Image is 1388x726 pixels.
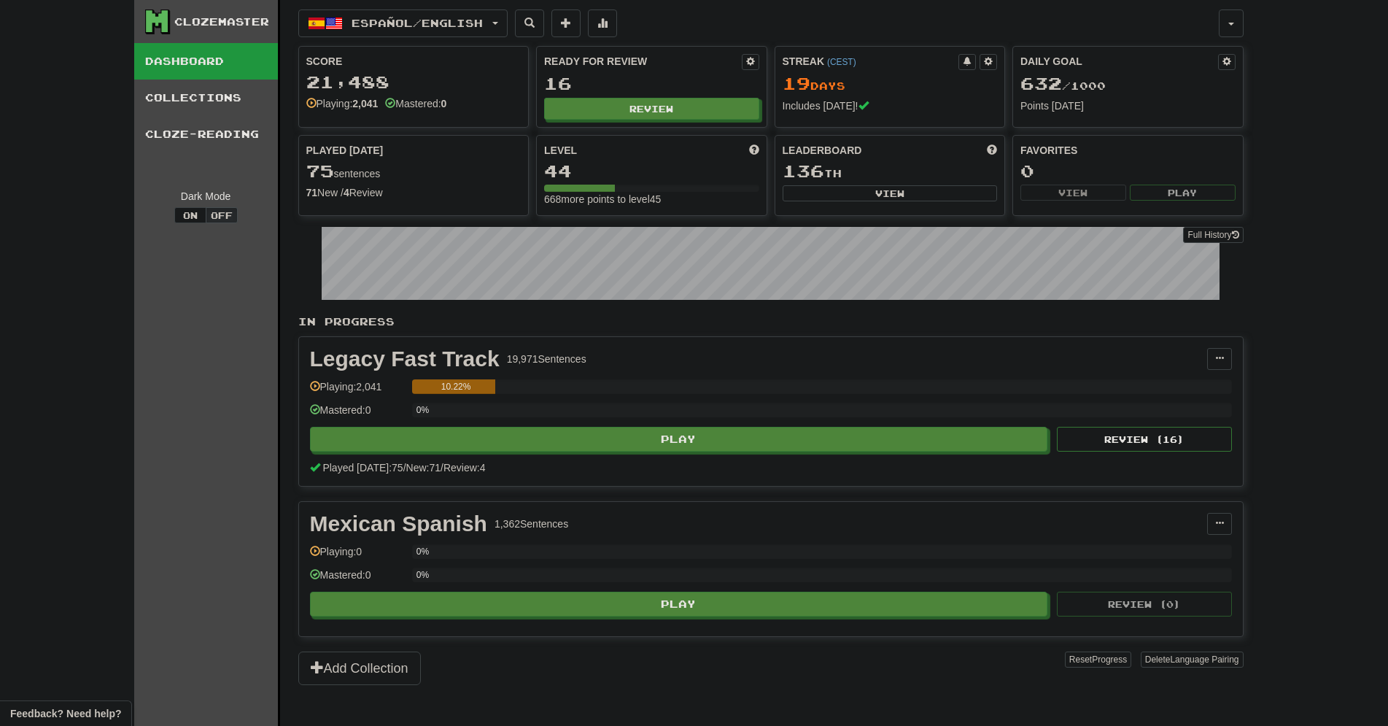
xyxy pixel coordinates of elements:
[783,162,998,181] div: th
[1183,227,1243,243] a: Full History
[206,207,238,223] button: Off
[441,462,443,474] span: /
[1020,73,1062,93] span: 632
[1020,162,1236,180] div: 0
[310,348,500,370] div: Legacy Fast Track
[298,652,421,685] button: Add Collection
[306,185,522,200] div: New / Review
[1020,99,1236,113] div: Points [DATE]
[783,185,998,201] button: View
[322,462,403,474] span: Played [DATE]: 75
[544,162,759,180] div: 44
[298,314,1244,329] p: In Progress
[310,544,405,568] div: Playing: 0
[134,80,278,116] a: Collections
[306,162,522,181] div: sentences
[783,161,824,181] span: 136
[1057,427,1232,452] button: Review (16)
[783,99,998,113] div: Includes [DATE]!
[783,73,810,93] span: 19
[352,17,483,29] span: Español / English
[352,98,378,109] strong: 2,041
[306,54,522,69] div: Score
[1141,652,1244,668] button: DeleteLanguage Pairing
[403,462,406,474] span: /
[544,54,742,69] div: Ready for Review
[306,187,318,198] strong: 71
[310,427,1048,452] button: Play
[310,592,1048,617] button: Play
[1065,652,1131,668] button: ResetProgress
[495,517,568,531] div: 1,362 Sentences
[344,187,349,198] strong: 4
[406,462,441,474] span: New: 71
[416,379,496,394] div: 10.22%
[310,379,405,403] div: Playing: 2,041
[306,161,334,181] span: 75
[1130,185,1236,201] button: Play
[544,98,759,120] button: Review
[827,57,856,67] a: (CEST)
[1092,654,1127,665] span: Progress
[310,513,487,535] div: Mexican Spanish
[987,143,997,158] span: This week in points, UTC
[174,15,269,29] div: Clozemaster
[306,73,522,91] div: 21,488
[298,9,508,37] button: Español/English
[310,568,405,592] div: Mastered: 0
[551,9,581,37] button: Add sentence to collection
[749,143,759,158] span: Score more points to level up
[544,74,759,93] div: 16
[10,706,121,721] span: Open feedback widget
[1020,185,1126,201] button: View
[306,96,379,111] div: Playing:
[174,207,206,223] button: On
[1170,654,1238,665] span: Language Pairing
[385,96,446,111] div: Mastered:
[134,43,278,80] a: Dashboard
[145,189,267,204] div: Dark Mode
[507,352,586,366] div: 19,971 Sentences
[588,9,617,37] button: More stats
[1057,592,1232,617] button: Review (0)
[783,143,862,158] span: Leaderboard
[441,98,447,109] strong: 0
[1020,143,1236,158] div: Favorites
[443,462,486,474] span: Review: 4
[544,143,577,158] span: Level
[1020,80,1106,92] span: / 1000
[310,403,405,427] div: Mastered: 0
[134,116,278,152] a: Cloze-Reading
[783,54,959,69] div: Streak
[515,9,544,37] button: Search sentences
[544,192,759,206] div: 668 more points to level 45
[306,143,384,158] span: Played [DATE]
[783,74,998,93] div: Day s
[1020,54,1218,70] div: Daily Goal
